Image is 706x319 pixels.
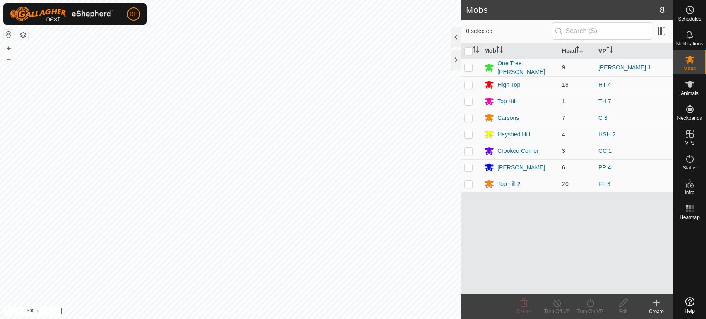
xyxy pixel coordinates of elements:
[130,10,138,19] span: RH
[466,5,660,15] h2: Mobs
[198,308,229,316] a: Privacy Policy
[552,22,652,40] input: Search (S)
[497,97,516,106] div: Top Hill
[676,41,703,46] span: Notifications
[562,114,565,121] span: 7
[673,294,706,317] a: Help
[4,54,14,64] button: –
[473,48,479,54] p-sorticon: Activate to sort
[598,181,610,187] a: FF 3
[540,308,574,315] div: Turn Off VP
[562,64,565,71] span: 9
[660,4,665,16] span: 8
[4,43,14,53] button: +
[598,81,611,88] a: HT 4
[497,163,545,172] div: [PERSON_NAME]
[497,180,520,188] div: Top hill 2
[684,66,696,71] span: Mobs
[562,98,565,105] span: 1
[496,48,503,54] p-sorticon: Activate to sort
[598,164,611,171] a: PP 4
[497,114,519,122] div: Carsons
[598,131,615,138] a: HSH 2
[607,308,640,315] div: Edit
[559,43,595,59] th: Head
[239,308,263,316] a: Contact Us
[562,181,569,187] span: 20
[684,309,695,314] span: Help
[574,308,607,315] div: Turn On VP
[606,48,613,54] p-sorticon: Activate to sort
[562,81,569,88] span: 18
[684,190,694,195] span: Infra
[517,309,531,314] span: Delete
[682,165,696,170] span: Status
[4,30,14,40] button: Reset Map
[497,147,539,155] div: Crooked Corner
[598,114,608,121] a: C 3
[497,130,530,139] div: Hayshed Hill
[678,17,701,21] span: Schedules
[681,91,699,96] span: Animals
[481,43,559,59] th: Mob
[562,164,565,171] span: 6
[685,140,694,145] span: VPs
[497,59,555,76] div: One Tree [PERSON_NAME]
[598,148,612,154] a: CC 1
[10,7,113,21] img: Gallagher Logo
[680,215,700,220] span: Heatmap
[598,98,611,105] a: TH 7
[562,148,565,154] span: 3
[18,30,28,40] button: Map Layers
[576,48,583,54] p-sorticon: Activate to sort
[497,81,520,89] div: High Top
[677,116,702,121] span: Neckbands
[640,308,673,315] div: Create
[595,43,673,59] th: VP
[598,64,651,71] a: [PERSON_NAME] 1
[562,131,565,138] span: 4
[466,27,552,36] span: 0 selected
